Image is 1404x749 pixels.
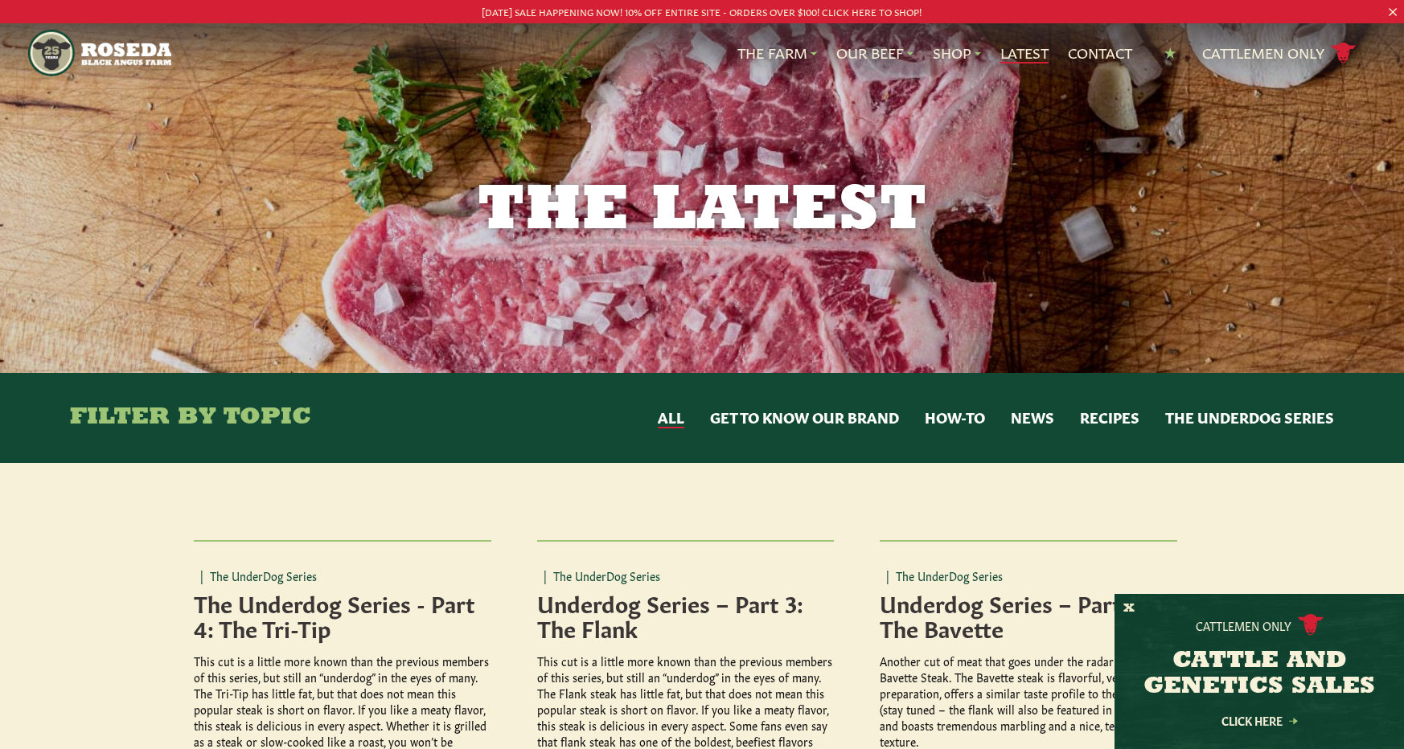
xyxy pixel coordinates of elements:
h4: Filter By Topic [70,405,311,431]
button: How-to [925,407,985,428]
h3: CATTLE AND GENETICS SALES [1135,649,1384,700]
p: The UnderDog Series [880,567,1177,583]
h4: Underdog Series – Part 3: The Flank [537,590,835,640]
a: Contact [1068,43,1132,63]
h1: The Latest [290,180,1114,244]
button: News [1011,407,1054,428]
p: [DATE] SALE HAPPENING NOW! 10% OFF ENTIRE SITE - ORDERS OVER $100! CLICK HERE TO SHOP! [70,3,1333,20]
button: All [658,407,684,428]
p: Another cut of meat that goes under the radar is the Bavette Steak. The Bavette steak is flavorfu... [880,653,1177,749]
a: Cattlemen Only [1202,39,1357,68]
a: Click Here [1187,715,1332,726]
img: https://roseda.com/wp-content/uploads/2021/05/roseda-25-header.png [28,30,171,76]
button: X [1123,600,1135,617]
h4: The Underdog Series - Part 4: The Tri-Tip [194,590,491,640]
p: The UnderDog Series [537,567,835,583]
h4: Underdog Series – Part 2: The Bavette [880,590,1177,640]
button: The UnderDog Series [1165,407,1334,428]
a: The Farm [737,43,817,63]
span: | [544,567,547,583]
button: Recipes [1080,407,1139,428]
span: | [886,567,889,583]
p: The UnderDog Series [194,567,491,583]
a: Shop [933,43,981,63]
span: | [200,567,203,583]
img: cattle-icon.svg [1298,614,1324,636]
button: Get to Know Our Brand [710,407,899,428]
nav: Main Navigation [28,23,1376,83]
a: Our Beef [836,43,913,63]
a: Latest [1000,43,1049,63]
p: Cattlemen Only [1196,617,1291,633]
